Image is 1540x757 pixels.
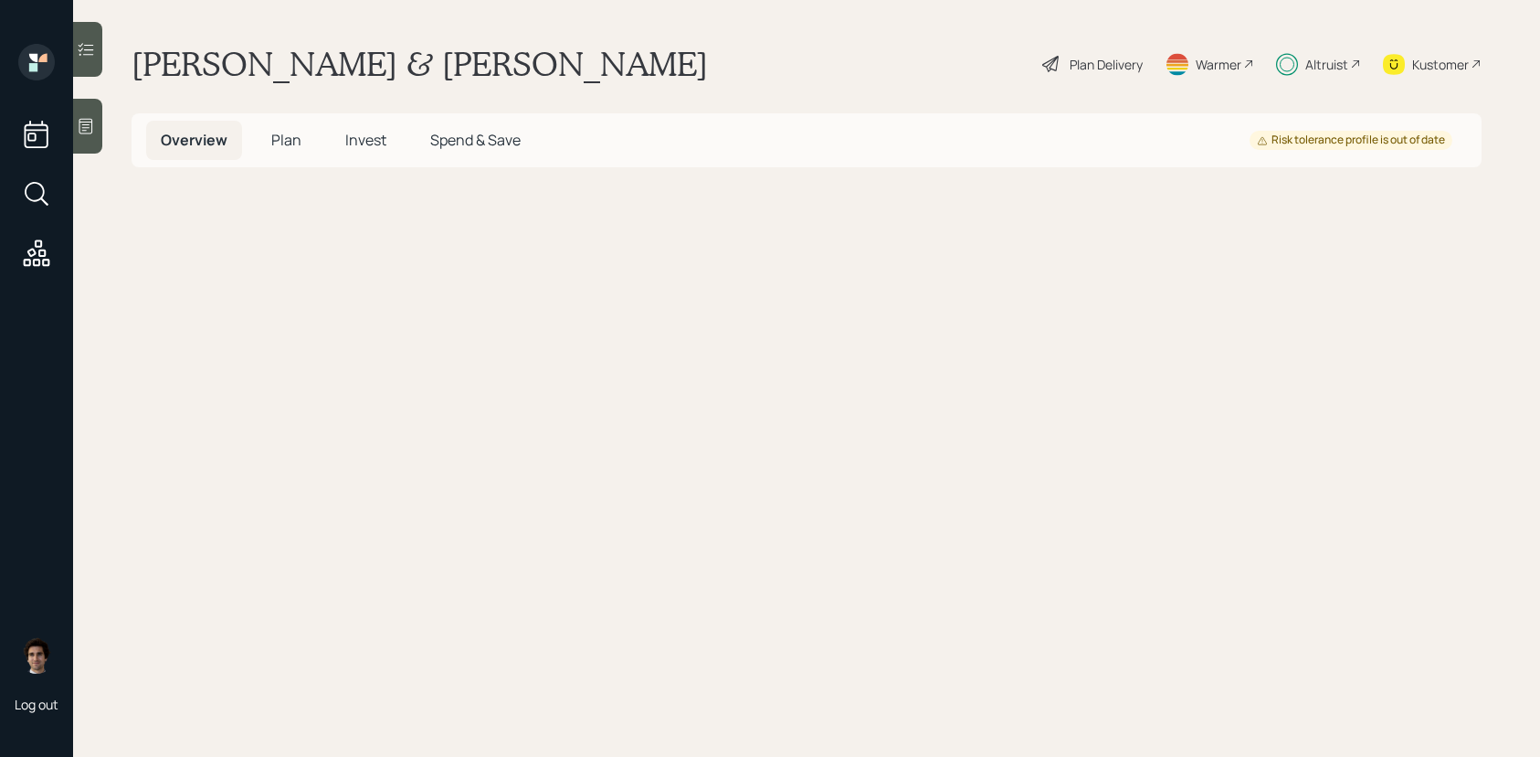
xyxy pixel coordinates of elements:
[271,130,301,150] span: Plan
[1305,55,1348,74] div: Altruist
[345,130,386,150] span: Invest
[1412,55,1469,74] div: Kustomer
[430,130,521,150] span: Spend & Save
[1070,55,1143,74] div: Plan Delivery
[15,696,58,713] div: Log out
[1196,55,1241,74] div: Warmer
[161,130,227,150] span: Overview
[132,44,708,84] h1: [PERSON_NAME] & [PERSON_NAME]
[18,637,55,674] img: harrison-schaefer-headshot-2.png
[1257,133,1445,148] div: Risk tolerance profile is out of date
